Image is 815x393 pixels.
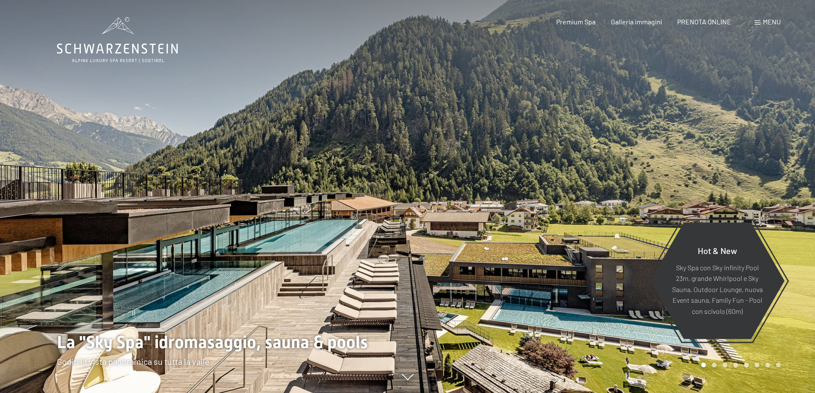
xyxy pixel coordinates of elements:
a: Galleria immagini [611,18,662,26]
div: Carousel Page 2 [712,363,717,367]
div: Carousel Page 3 [723,363,727,367]
p: Sky Spa con Sky infinity Pool 23m, grande Whirlpool e Sky Sauna, Outdoor Lounge, nuova Event saun... [671,262,764,316]
a: Premium Spa [556,18,596,26]
div: Carousel Page 6 [755,363,759,367]
div: Carousel Page 1 (Current Slide) [701,363,706,367]
a: PRENOTA ONLINE [677,18,731,26]
div: Carousel Page 8 [776,363,781,367]
a: Hot & New Sky Spa con Sky infinity Pool 23m, grande Whirlpool e Sky Sauna, Outdoor Lounge, nuova ... [649,222,785,340]
div: Carousel Page 7 [765,363,770,367]
span: Hot & New [698,245,737,255]
div: Carousel Page 5 [744,363,749,367]
div: Carousel Pagination [698,363,781,367]
div: Carousel Page 4 [733,363,738,367]
span: Menu [763,18,781,26]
